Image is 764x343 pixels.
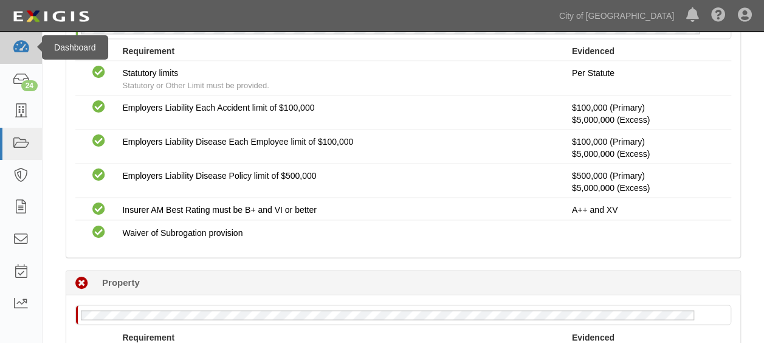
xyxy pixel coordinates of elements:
[102,275,140,288] b: Property
[572,102,722,126] p: $100,000 (Primary)
[122,81,269,90] span: Statutory or Other Limit must be provided.
[42,35,108,60] div: Dashboard
[122,171,316,181] span: Employers Liability Disease Policy limit of $500,000
[92,226,105,238] i: Compliant
[92,135,105,148] i: Compliant
[572,136,722,160] p: $100,000 (Primary)
[92,169,105,182] i: Compliant
[122,227,243,237] span: Waiver of Subrogation provision
[9,5,93,27] img: logo-5460c22ac91f19d4615b14bd174203de0afe785f0fc80cf4dbbc73dc1793850b.png
[122,137,353,147] span: Employers Liability Disease Each Employee limit of $100,000
[122,68,178,78] span: Statutory limits
[553,4,680,28] a: City of [GEOGRAPHIC_DATA]
[75,277,88,289] i: Non-Compliant 496 days (since 04/17/2024)
[572,183,650,193] span: Policy #AG002344 Insurer: Great Divide Insurance Company
[122,205,316,215] span: Insurer AM Best Rating must be B+ and VI or better
[92,66,105,79] i: Compliant
[572,115,650,125] span: Policy #AG002344 Insurer: Great Divide Insurance Company
[572,67,722,79] p: Per Statute
[122,332,174,342] strong: Requirement
[572,149,650,159] span: Policy #AG002344 Insurer: Great Divide Insurance Company
[122,46,174,56] strong: Requirement
[572,332,614,342] strong: Evidenced
[21,80,38,91] div: 24
[122,103,314,113] span: Employers Liability Each Accident limit of $100,000
[92,101,105,114] i: Compliant
[572,204,722,216] p: A++ and XV
[572,46,614,56] strong: Evidenced
[711,9,726,23] i: Help Center - Complianz
[92,203,105,216] i: Compliant
[572,170,722,194] p: $500,000 (Primary)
